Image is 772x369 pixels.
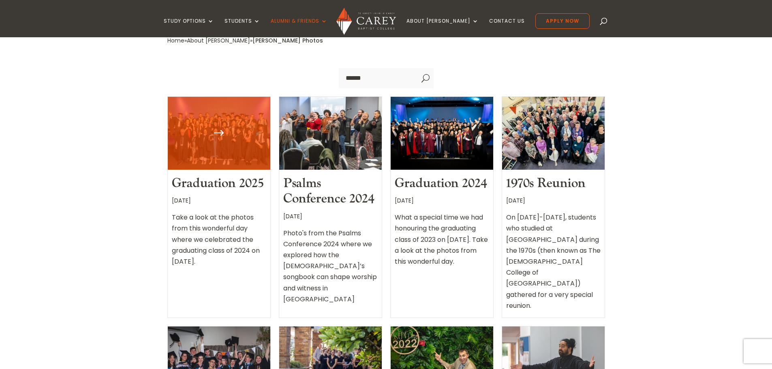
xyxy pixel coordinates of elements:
div: Photo's from the Psalms Conference 2024 where we explored how the [DEMOGRAPHIC_DATA]’s songbook c... [283,224,378,311]
span: [DATE] [172,196,191,205]
span: [PERSON_NAME] Photos [252,36,323,45]
span: [DATE] [283,212,302,220]
input: Search [339,68,417,88]
img: Carey Baptist College [336,8,396,35]
a: Students [225,18,260,37]
a: Home [167,36,184,45]
a: About [PERSON_NAME] [187,36,250,45]
div: On [DATE]-[DATE], students who studied at [GEOGRAPHIC_DATA] during the 1970s (then known as The [... [506,209,601,318]
span: [DATE] [506,196,525,205]
a: Psalms Conference 2024 [283,175,374,207]
span: U [417,68,434,88]
div: What a special time we had honouring the graduating class of 2023 on [DATE]. Take a look at the p... [395,209,489,273]
a: Graduation 2025 [172,175,263,192]
a: Graduation 2024 [395,175,487,192]
a: Contact Us [489,18,525,37]
div: Take a look at the photos from this wonderful day where we celebrated the graduating class of 202... [172,209,266,273]
a: Alumni & Friends [271,18,327,37]
a: 1970s Reunion [506,175,586,192]
a: About [PERSON_NAME] [406,18,479,37]
a: Study Options [164,18,214,37]
span: [DATE] [395,196,414,205]
span: » » [167,36,323,45]
a: Apply Now [535,13,590,29]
